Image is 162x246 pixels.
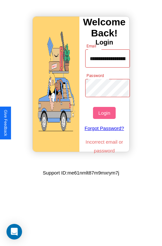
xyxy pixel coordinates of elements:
label: Password [87,73,104,78]
button: Login [93,107,115,119]
h4: Login [79,39,129,46]
label: Email [87,43,97,49]
p: Support ID: me61nmlt87m9mxrym7j [43,168,119,177]
div: Give Feedback [3,110,8,136]
h3: Welcome Back! [79,17,129,39]
img: gif [33,17,79,152]
div: Open Intercom Messenger [6,224,22,240]
p: Incorrect email or password [82,137,127,155]
a: Forgot Password? [82,119,127,137]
